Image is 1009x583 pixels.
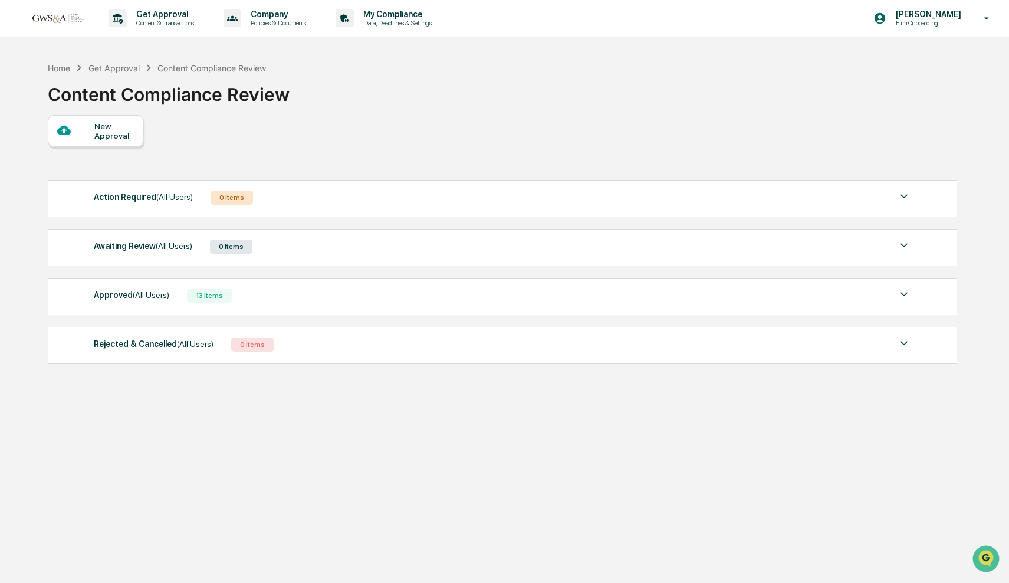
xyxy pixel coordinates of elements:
div: 0 Items [210,240,252,254]
p: Content & Transactions [127,19,200,27]
a: 🖐️Preclearance [7,144,81,165]
div: Content Compliance Review [48,74,290,105]
div: Rejected & Cancelled [94,336,213,352]
a: 🔎Data Lookup [7,166,79,188]
button: Start new chat [201,94,215,108]
span: Pylon [117,200,143,209]
p: How can we help? [12,25,215,44]
div: 13 Items [187,289,232,303]
div: 0 Items [231,338,274,352]
div: Action Required [94,189,193,205]
div: Get Approval [88,63,140,73]
div: Content Compliance Review [157,63,266,73]
iframe: Open customer support [971,544,1003,576]
img: 1746055101610-c473b297-6a78-478c-a979-82029cc54cd1 [12,90,33,112]
div: Start new chat [40,90,193,102]
div: 🗄️ [86,150,95,159]
a: Powered byPylon [83,199,143,209]
span: (All Users) [177,339,213,349]
p: Company [241,9,312,19]
p: Data, Deadlines & Settings [354,19,438,27]
div: 0 Items [211,191,253,205]
img: caret [897,287,911,302]
img: caret [897,189,911,204]
p: My Compliance [354,9,438,19]
div: Home [48,63,70,73]
img: caret [897,238,911,253]
p: Policies & Documents [241,19,312,27]
input: Clear [31,54,195,66]
span: (All Users) [156,241,192,251]
div: Awaiting Review [94,238,192,254]
a: 🗄️Attestations [81,144,151,165]
span: (All Users) [156,192,193,202]
p: Get Approval [127,9,200,19]
img: logo [28,12,85,24]
p: Firm Onboarding [886,19,967,27]
span: Attestations [97,149,146,161]
span: Data Lookup [24,171,74,183]
span: (All Users) [133,290,169,300]
div: Approved [94,287,169,303]
p: [PERSON_NAME] [886,9,967,19]
div: 🖐️ [12,150,21,159]
span: Preclearance [24,149,76,161]
div: 🔎 [12,172,21,182]
div: New Approval [94,122,134,140]
img: caret [897,336,911,351]
div: We're available if you need us! [40,102,149,112]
